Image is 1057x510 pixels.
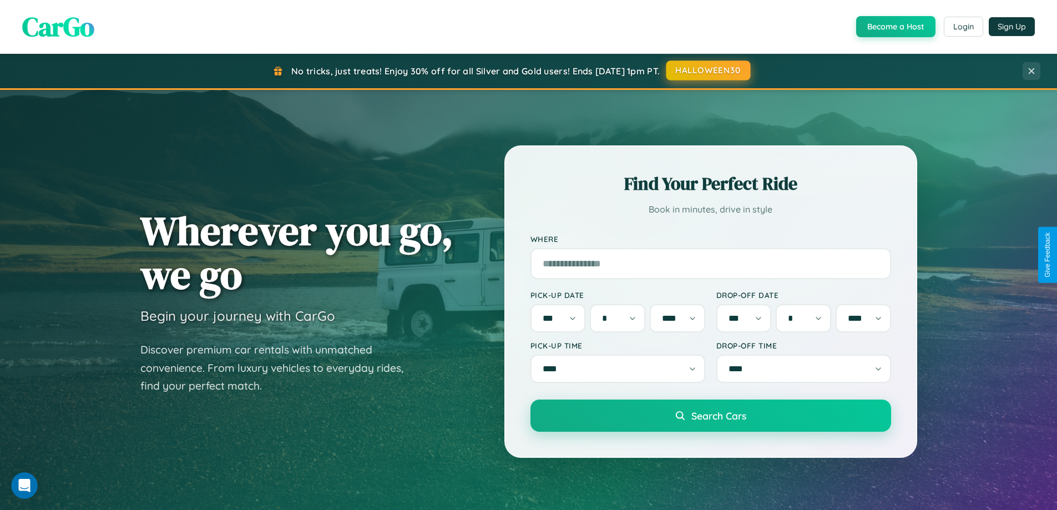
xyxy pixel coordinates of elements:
[140,307,335,324] h3: Begin your journey with CarGo
[140,209,453,296] h1: Wherever you go, we go
[530,400,891,432] button: Search Cars
[140,341,418,395] p: Discover premium car rentals with unmatched convenience. From luxury vehicles to everyday rides, ...
[291,65,660,77] span: No tricks, just treats! Enjoy 30% off for all Silver and Gold users! Ends [DATE] 1pm PT.
[716,341,891,350] label: Drop-off Time
[530,201,891,218] p: Book in minutes, drive in style
[22,8,94,45] span: CarGo
[11,472,38,499] iframe: Intercom live chat
[691,410,746,422] span: Search Cars
[530,171,891,196] h2: Find Your Perfect Ride
[530,341,705,350] label: Pick-up Time
[530,290,705,300] label: Pick-up Date
[530,234,891,244] label: Where
[716,290,891,300] label: Drop-off Date
[944,17,983,37] button: Login
[856,16,935,37] button: Become a Host
[1044,233,1051,277] div: Give Feedback
[989,17,1035,36] button: Sign Up
[666,60,751,80] button: HALLOWEEN30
